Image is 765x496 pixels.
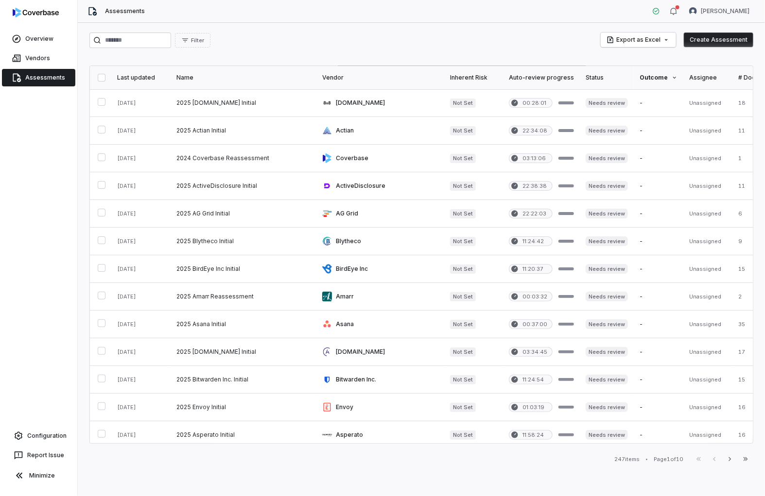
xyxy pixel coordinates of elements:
div: 247 items [614,456,640,463]
button: Yuni Shin avatar[PERSON_NAME] [683,4,755,18]
span: Assessments [105,7,145,15]
div: Assignee [689,74,727,82]
td: - [634,172,683,200]
div: • [645,456,648,463]
td: - [634,394,683,421]
td: - [634,228,683,255]
div: Outcome [640,74,678,82]
td: - [634,421,683,449]
span: [PERSON_NAME] [701,7,749,15]
div: Auto-review progress [509,74,574,82]
td: - [634,89,683,117]
a: Overview [2,30,75,48]
td: - [634,117,683,145]
button: Export as Excel [601,33,676,47]
div: # Docs [738,74,759,82]
td: - [634,255,683,283]
td: - [634,283,683,311]
a: Assessments [2,69,75,86]
button: Report Issue [4,446,73,464]
div: Page 1 of 10 [654,456,683,463]
span: Filter [191,37,204,44]
a: Configuration [4,427,73,445]
img: logo-D7KZi-bG.svg [13,8,59,17]
td: - [634,200,683,228]
td: - [634,366,683,394]
div: Inherent Risk [450,74,497,82]
td: - [634,338,683,366]
button: Create Assessment [684,33,753,47]
div: Name [176,74,311,82]
a: Vendors [2,50,75,67]
button: Minimize [4,466,73,485]
img: Yuni Shin avatar [689,7,697,15]
td: - [634,145,683,172]
td: - [634,311,683,338]
div: Last updated [117,74,165,82]
div: Status [586,74,628,82]
div: Vendor [322,74,438,82]
button: Filter [175,33,210,48]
